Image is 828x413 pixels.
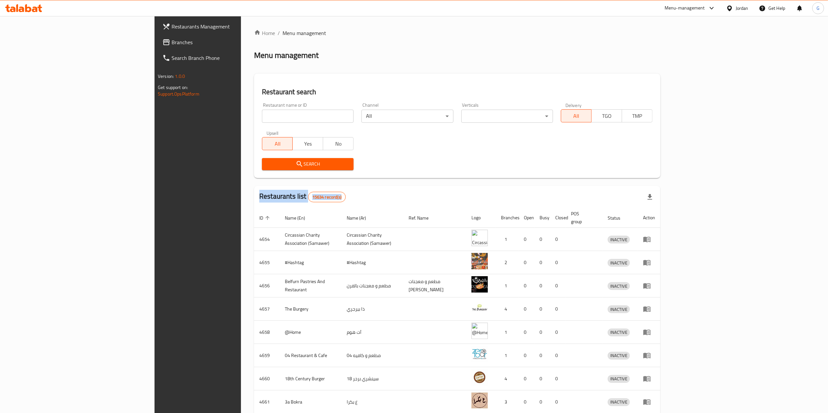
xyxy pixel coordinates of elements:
[643,259,655,266] div: Menu
[534,208,550,228] th: Busy
[361,110,453,123] div: All
[326,139,351,149] span: No
[157,34,293,50] a: Branches
[625,111,650,121] span: TMP
[285,214,314,222] span: Name (En)
[608,306,630,313] span: INACTIVE
[534,228,550,251] td: 0
[496,321,519,344] td: 1
[471,276,488,293] img: Belfurn Pastries And Restaurant
[172,38,287,46] span: Branches
[571,210,595,225] span: POS group
[519,344,534,367] td: 0
[608,236,630,243] div: INACTIVE
[341,297,403,321] td: ذا بيرجري
[643,351,655,359] div: Menu
[172,23,287,30] span: Restaurants Management
[496,297,519,321] td: 4
[550,251,566,274] td: 0
[534,251,550,274] td: 0
[496,228,519,251] td: 1
[519,367,534,390] td: 0
[496,367,519,390] td: 4
[471,346,488,362] img: 04 Restaurant & Cafe
[519,297,534,321] td: 0
[341,228,403,251] td: ​Circassian ​Charity ​Association​ (Samawer)
[262,87,653,97] h2: Restaurant search
[519,274,534,297] td: 0
[267,131,279,135] label: Upsell
[643,235,655,243] div: Menu
[817,5,819,12] span: G
[471,392,488,409] img: 3a Bokra
[608,375,630,383] span: INACTIVE
[158,83,188,92] span: Get support on:
[262,137,293,150] button: All
[308,194,345,200] span: 15634 record(s)
[280,297,341,321] td: The Burgery
[471,230,488,246] img: ​Circassian ​Charity ​Association​ (Samawer)
[534,344,550,367] td: 0
[643,305,655,313] div: Menu
[550,321,566,344] td: 0
[341,367,403,390] td: 18 سينشري برجر
[638,208,660,228] th: Action
[157,50,293,66] a: Search Branch Phone
[564,111,589,121] span: All
[341,251,403,274] td: #Hashtag
[519,321,534,344] td: 0
[158,90,199,98] a: Support.OpsPlatform
[471,299,488,316] img: The Burgery
[280,274,341,297] td: Belfurn Pastries And Restaurant
[254,29,660,37] nav: breadcrumb
[643,328,655,336] div: Menu
[519,228,534,251] td: 0
[496,208,519,228] th: Branches
[471,323,488,339] img: @Home
[519,208,534,228] th: Open
[608,305,630,313] div: INACTIVE
[158,72,174,81] span: Version:
[591,109,622,122] button: TGO
[534,297,550,321] td: 0
[496,274,519,297] td: 1
[665,4,705,12] div: Menu-management
[280,344,341,367] td: 04 Restaurant & Cafe
[323,137,354,150] button: No
[608,352,630,360] div: INACTIVE
[608,329,630,336] span: INACTIVE
[280,367,341,390] td: 18th Century Burger
[403,274,466,297] td: مطعم و معجنات [PERSON_NAME]
[643,398,655,406] div: Menu
[608,259,630,267] div: INACTIVE
[259,191,346,202] h2: Restaurants list
[341,274,403,297] td: مطعم و معجنات بالفرن
[550,344,566,367] td: 0
[561,109,592,122] button: All
[550,367,566,390] td: 0
[292,137,323,150] button: Yes
[496,251,519,274] td: 2
[534,367,550,390] td: 0
[466,208,496,228] th: Logo
[283,29,326,37] span: Menu management
[262,158,354,170] button: Search
[259,214,272,222] span: ID
[608,282,630,290] span: INACTIVE
[265,139,290,149] span: All
[295,139,321,149] span: Yes
[608,398,630,406] div: INACTIVE
[565,103,582,107] label: Delivery
[550,297,566,321] td: 0
[280,228,341,251] td: ​Circassian ​Charity ​Association​ (Samawer)
[280,251,341,274] td: #Hashtag
[594,111,619,121] span: TGO
[736,5,748,12] div: Jordan
[471,369,488,386] img: 18th Century Burger
[608,214,629,222] span: Status
[347,214,375,222] span: Name (Ar)
[550,208,566,228] th: Closed
[643,282,655,290] div: Menu
[534,321,550,344] td: 0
